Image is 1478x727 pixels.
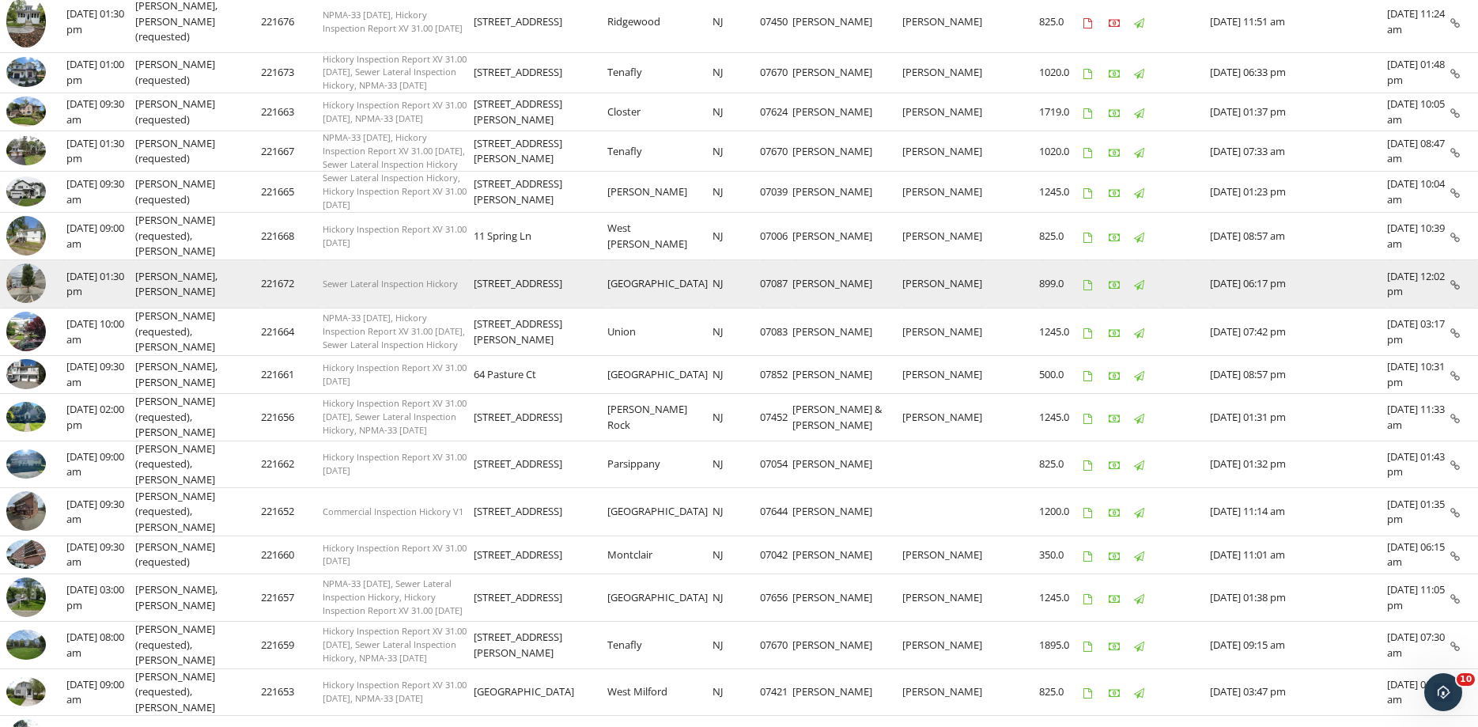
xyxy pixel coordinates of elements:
td: [STREET_ADDRESS] [474,574,608,622]
td: 1719.0 [1039,93,1083,131]
td: 07087 [760,260,792,309]
td: [DATE] 01:35 pm [1387,488,1450,536]
td: 221657 [261,574,323,622]
td: [GEOGRAPHIC_DATA] [607,260,713,309]
td: [DATE] 10:04 am [1387,172,1450,212]
td: [DATE] 01:48 pm [1387,52,1450,93]
td: NJ [713,536,760,574]
td: [GEOGRAPHIC_DATA] [474,668,608,716]
td: 07452 [760,394,792,441]
td: [DATE] 12:02 pm [1387,260,1450,309]
td: Union [607,308,713,356]
td: [DATE] 09:30 am [66,536,135,574]
td: [PERSON_NAME] & [PERSON_NAME] [792,394,902,441]
td: [PERSON_NAME], [PERSON_NAME] [135,574,261,622]
td: NJ [713,488,760,536]
td: [DATE] 01:00 pm [66,52,135,93]
td: [STREET_ADDRESS][PERSON_NAME] [474,93,608,131]
td: [PERSON_NAME] (requested) [135,93,261,131]
td: 221672 [261,260,323,309]
td: [STREET_ADDRESS] [474,536,608,574]
td: 07670 [760,131,792,172]
td: [PERSON_NAME] [792,622,902,669]
td: 1020.0 [1039,52,1083,93]
td: [DATE] 06:02 am [1387,668,1450,716]
td: West [PERSON_NAME] [607,212,713,260]
td: NJ [713,212,760,260]
td: [PERSON_NAME] [792,356,902,394]
td: 221662 [261,441,323,488]
td: [PERSON_NAME] [902,131,985,172]
span: Sewer Lateral Inspection Hickory [323,278,458,290]
td: [PERSON_NAME] (requested), [PERSON_NAME] [135,441,261,488]
td: 07624 [760,93,792,131]
td: Tenafly [607,52,713,93]
img: 9504224%2Fcover_photos%2Ft9TsXWtSbon22l4vv5AD%2Fsmall.jpeg [6,176,46,206]
td: NJ [713,441,760,488]
td: [DATE] 09:30 am [66,488,135,536]
td: Parsippany [607,441,713,488]
td: [DATE] 11:05 pm [1387,574,1450,622]
td: [DATE] 08:57 pm [1210,356,1387,394]
td: [PERSON_NAME] [792,574,902,622]
td: [PERSON_NAME] [792,131,902,172]
td: [STREET_ADDRESS] [474,488,608,536]
td: 07006 [760,212,792,260]
td: [DATE] 03:47 pm [1210,668,1387,716]
td: [PERSON_NAME] [792,260,902,309]
td: [DATE] 09:30 am [66,172,135,212]
td: [DATE] 07:33 am [1210,131,1387,172]
td: 1020.0 [1039,131,1083,172]
td: [DATE] 06:33 pm [1210,52,1387,93]
td: [DATE] 08:47 am [1387,131,1450,172]
td: 899.0 [1039,260,1083,309]
td: 07039 [760,172,792,212]
td: [PERSON_NAME] [902,212,985,260]
iframe: Intercom live chat [1424,673,1462,711]
td: [PERSON_NAME] [792,488,902,536]
td: Closter [607,93,713,131]
span: Hickory Inspection Report XV 31.00 [DATE] [323,362,467,387]
img: 9482645%2Fcover_photos%2F9m1GUgHXsG09AOIYFFBU%2Fsmall.jpeg [6,540,46,570]
td: [PERSON_NAME] Rock [607,394,713,441]
td: NJ [713,131,760,172]
td: [DATE] 07:30 am [1387,622,1450,669]
td: NJ [713,668,760,716]
td: [DATE] 01:23 pm [1210,172,1387,212]
td: Tenafly [607,622,713,669]
td: 350.0 [1039,536,1083,574]
td: [DATE] 10:00 am [66,308,135,356]
span: Hickory Inspection Report XV 31.00 [DATE], Sewer Lateral Inspection Hickory, NPMA-33 [DATE] [323,53,467,92]
span: Hickory Inspection Report XV 31.00 [DATE], Sewer Lateral Inspection Hickory, NPMA-33 [DATE] [323,397,467,436]
td: [DATE] 01:30 pm [66,260,135,309]
td: 221665 [261,172,323,212]
td: [PERSON_NAME] [792,536,902,574]
td: [DATE] 09:30 am [66,356,135,394]
td: [GEOGRAPHIC_DATA] [607,488,713,536]
td: [DATE] 10:31 pm [1387,356,1450,394]
img: 9509002%2Fcover_photos%2F5MkM1ABdrH3IVtxt6xB4%2Fsmall.jpeg [6,136,46,166]
td: [PERSON_NAME] [792,93,902,131]
td: [DATE] 10:05 am [1387,93,1450,131]
td: 221661 [261,356,323,394]
span: Commercial Inspection Hickory V1 [323,505,463,517]
td: 1245.0 [1039,574,1083,622]
td: 221668 [261,212,323,260]
td: [PERSON_NAME] [902,308,985,356]
td: [DATE] 09:15 am [1210,622,1387,669]
td: [DATE] 10:39 am [1387,212,1450,260]
td: 221652 [261,488,323,536]
td: [PERSON_NAME] (requested), [PERSON_NAME] [135,212,261,260]
td: [PERSON_NAME] [902,394,985,441]
td: 221659 [261,622,323,669]
img: streetview [6,312,46,351]
td: 07670 [760,622,792,669]
td: [PERSON_NAME] [902,93,985,131]
td: [DATE] 09:00 am [66,212,135,260]
td: [DATE] 06:17 pm [1210,260,1387,309]
img: 9525990%2Fcover_photos%2FrOxmVPkiUt9Ew9rZbH0Q%2Fsmall.jpeg [6,57,46,87]
td: [DATE] 09:30 am [66,93,135,131]
td: [DATE] 01:32 pm [1210,441,1387,488]
td: NJ [713,93,760,131]
td: 221667 [261,131,323,172]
